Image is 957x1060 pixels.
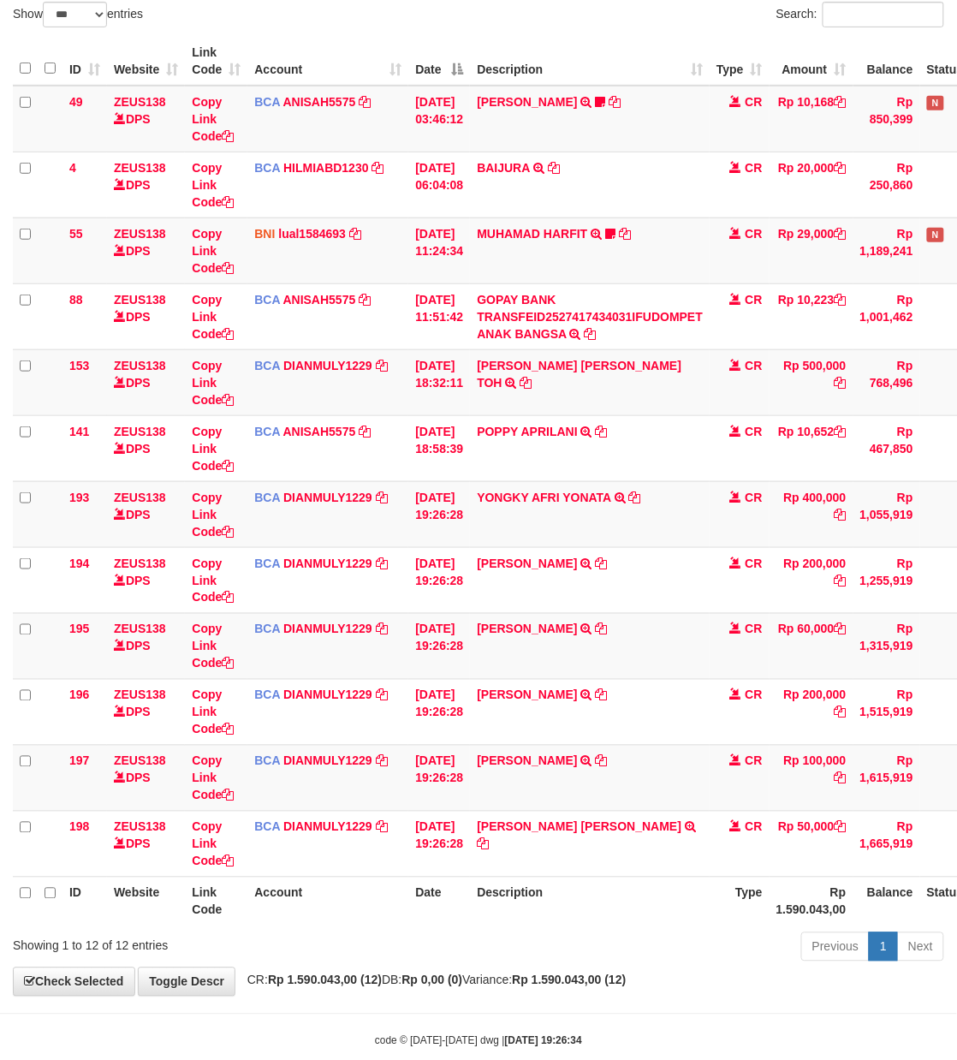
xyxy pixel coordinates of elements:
a: Copy ANISAH5575 to clipboard [359,95,371,109]
th: Description: activate to sort column ascending [470,37,710,86]
a: ANISAH5575 [283,95,356,109]
a: [PERSON_NAME] [477,622,577,636]
a: Copy Link Code [192,227,234,275]
a: ZEUS138 [114,293,166,307]
th: ID: activate to sort column ascending [62,37,107,86]
td: Rp 768,496 [853,349,920,415]
a: Copy HILMIABD1230 to clipboard [372,161,384,175]
a: MUHAMAD HARFIT [477,227,587,241]
td: Rp 250,860 [853,152,920,217]
span: CR [746,425,763,438]
strong: Rp 0,00 (0) [402,974,463,987]
td: Rp 1,255,919 [853,547,920,613]
td: Rp 1,055,919 [853,481,920,547]
th: Website: activate to sort column ascending [107,37,185,86]
td: Rp 10,168 [770,86,853,152]
a: Copy Link Code [192,688,234,736]
a: Copy Rp 200,000 to clipboard [835,574,847,587]
span: CR [746,95,763,109]
span: BCA [254,688,280,702]
a: Copy YONGKY AFRI YONATA to clipboard [629,491,641,504]
td: Rp 10,652 [770,415,853,481]
a: Previous [801,932,870,962]
th: Amount: activate to sort column ascending [770,37,853,86]
th: Account [247,877,408,926]
small: code © [DATE]-[DATE] dwg | [375,1035,582,1047]
a: Copy Rp 29,000 to clipboard [835,227,847,241]
td: [DATE] 19:26:28 [408,745,470,811]
td: [DATE] 06:04:08 [408,152,470,217]
a: Copy DIANMULY1229 to clipboard [376,359,388,372]
span: BCA [254,293,280,307]
a: Copy ANISAH5575 to clipboard [359,425,371,438]
span: 196 [69,688,89,702]
td: Rp 50,000 [770,811,853,877]
span: 153 [69,359,89,372]
a: Copy DIANMULY1229 to clipboard [376,754,388,768]
span: 195 [69,622,89,636]
a: Copy Link Code [192,491,234,539]
div: Showing 1 to 12 of 12 entries [13,931,386,955]
a: Copy DIANMULY1229 to clipboard [376,557,388,570]
span: 194 [69,557,89,570]
a: [PERSON_NAME] [477,95,577,109]
td: [DATE] 19:26:28 [408,679,470,745]
td: Rp 200,000 [770,679,853,745]
td: Rp 1,001,462 [853,283,920,349]
a: Copy DIANMULY1229 to clipboard [376,820,388,834]
td: Rp 1,315,919 [853,613,920,679]
td: Rp 29,000 [770,217,853,283]
td: DPS [107,217,185,283]
td: Rp 1,189,241 [853,217,920,283]
span: BCA [254,754,280,768]
span: BCA [254,622,280,636]
a: lual1584693 [278,227,346,241]
a: [PERSON_NAME] [PERSON_NAME] [477,820,681,834]
a: Copy ANISAH5575 to clipboard [359,293,371,307]
span: 88 [69,293,83,307]
td: [DATE] 19:26:28 [408,613,470,679]
a: ANISAH5575 [283,425,356,438]
th: Type [710,877,770,926]
td: [DATE] 19:26:28 [408,547,470,613]
a: ZEUS138 [114,688,166,702]
a: Copy DIANMULY1229 to clipboard [376,491,388,504]
a: Copy Link Code [192,557,234,604]
a: ZEUS138 [114,491,166,504]
a: ZEUS138 [114,557,166,570]
span: CR [746,227,763,241]
a: Copy Rp 10,168 to clipboard [835,95,847,109]
th: Account: activate to sort column ascending [247,37,408,86]
a: Copy DIAN SAPUTRA to clipboard [596,754,608,768]
td: [DATE] 19:26:28 [408,811,470,877]
a: ZEUS138 [114,425,166,438]
td: [DATE] 03:46:12 [408,86,470,152]
td: DPS [107,679,185,745]
span: Has Note [927,96,944,110]
a: Copy Link Code [192,754,234,802]
a: POPPY APRILANI [477,425,577,438]
td: [DATE] 11:51:42 [408,283,470,349]
span: 4 [69,161,76,175]
a: Copy BAIJURA to clipboard [548,161,560,175]
td: [DATE] 19:26:28 [408,481,470,547]
td: Rp 1,665,919 [853,811,920,877]
a: Copy Rp 500,000 to clipboard [835,376,847,390]
a: Copy Rp 10,652 to clipboard [835,425,847,438]
label: Show entries [13,2,143,27]
th: Balance [853,877,920,926]
td: Rp 1,615,919 [853,745,920,811]
span: 55 [69,227,83,241]
a: Copy WILDAN MAHSUN to clipboard [596,622,608,636]
a: ZEUS138 [114,227,166,241]
td: DPS [107,283,185,349]
a: Next [897,932,944,962]
td: Rp 500,000 [770,349,853,415]
span: 198 [69,820,89,834]
td: Rp 60,000 [770,613,853,679]
th: Link Code: activate to sort column ascending [185,37,247,86]
a: Copy Link Code [192,161,234,209]
td: DPS [107,745,185,811]
a: YONGKY AFRI YONATA [477,491,611,504]
th: Type: activate to sort column ascending [710,37,770,86]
